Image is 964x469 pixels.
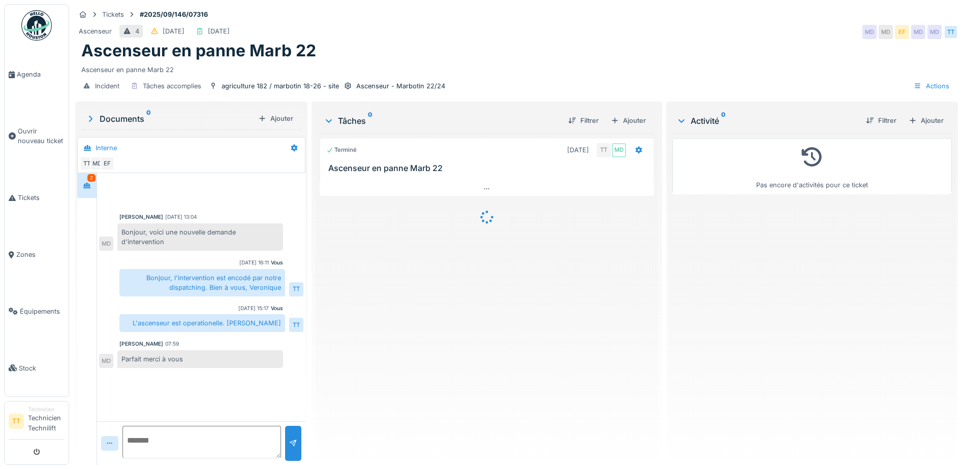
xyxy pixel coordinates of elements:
div: MD [911,25,925,39]
div: Ascenseur - Marbotin 22/24 [356,81,445,91]
div: Parfait merci à vous [117,350,283,368]
li: TT [9,414,24,429]
span: Ouvrir nouveau ticket [18,126,65,146]
h1: Ascenseur en panne Marb 22 [81,41,316,60]
sup: 0 [721,115,726,127]
div: Terminé [326,146,357,154]
a: Stock [5,340,69,396]
a: Équipements [5,283,69,340]
div: [PERSON_NAME] [119,213,163,221]
div: Bonjour, l'intervention est encodé par notre dispatching. Bien à vous, Veronique [119,269,285,296]
div: Vous [271,259,283,266]
div: Ajouter [905,114,948,127]
span: Tickets [18,193,65,203]
span: Stock [19,363,65,373]
div: Filtrer [564,114,603,127]
a: Zones [5,226,69,283]
img: Badge_color-CXgf-gQk.svg [21,10,52,41]
div: MD [862,25,877,39]
li: Technicien Technilift [28,406,65,437]
div: TT [80,156,94,171]
div: Tickets [102,10,124,19]
div: Actions [909,79,954,93]
span: Zones [16,250,65,259]
div: Interne [96,143,117,153]
div: Bonjour, voici une nouvelle demande d'intervention [117,223,283,251]
div: TT [597,143,611,157]
div: Filtrer [862,114,900,127]
span: Équipements [20,307,65,316]
a: Agenda [5,46,69,103]
div: TT [289,282,303,296]
div: 07:59 [165,340,179,348]
a: Ouvrir nouveau ticket [5,103,69,170]
div: Ajouter [607,114,650,127]
div: L'ascenseur est operationelle. [PERSON_NAME] [119,314,285,332]
div: EF [100,156,114,171]
div: Pas encore d'activités pour ce ticket [679,143,945,190]
div: [DATE] 15:17 [238,305,269,312]
div: Tâches accomplies [143,81,201,91]
div: Incident [95,81,119,91]
h3: Ascenseur en panne Marb 22 [328,163,649,173]
div: [DATE] [163,26,184,36]
div: Vous [271,305,283,312]
a: TT TechnicienTechnicien Technilift [9,406,65,440]
div: MD [879,25,893,39]
div: Ascenseur en panne Marb 22 [81,61,952,75]
sup: 0 [368,115,372,127]
div: 4 [135,26,139,36]
div: [DATE] 13:04 [165,213,197,221]
div: [DATE] 16:11 [239,259,269,266]
a: Tickets [5,170,69,226]
div: agriculture 182 / marbotin 18-26 - site [222,81,339,91]
div: Tâches [324,115,560,127]
div: TT [289,318,303,332]
span: Agenda [17,70,65,79]
div: Activité [676,115,858,127]
div: 2 [87,174,96,182]
div: MD [99,237,113,251]
div: Documents [85,113,254,125]
strong: #2025/09/146/07316 [136,10,212,19]
div: [DATE] [208,26,230,36]
sup: 0 [146,113,151,125]
div: MD [927,25,942,39]
div: Technicien [28,406,65,413]
div: MD [90,156,104,171]
div: MD [99,354,113,368]
div: [DATE] [567,145,589,155]
div: [PERSON_NAME] [119,340,163,348]
div: MD [612,143,626,157]
div: Ascenseur [79,26,112,36]
div: Ajouter [254,112,297,125]
div: EF [895,25,909,39]
div: TT [944,25,958,39]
